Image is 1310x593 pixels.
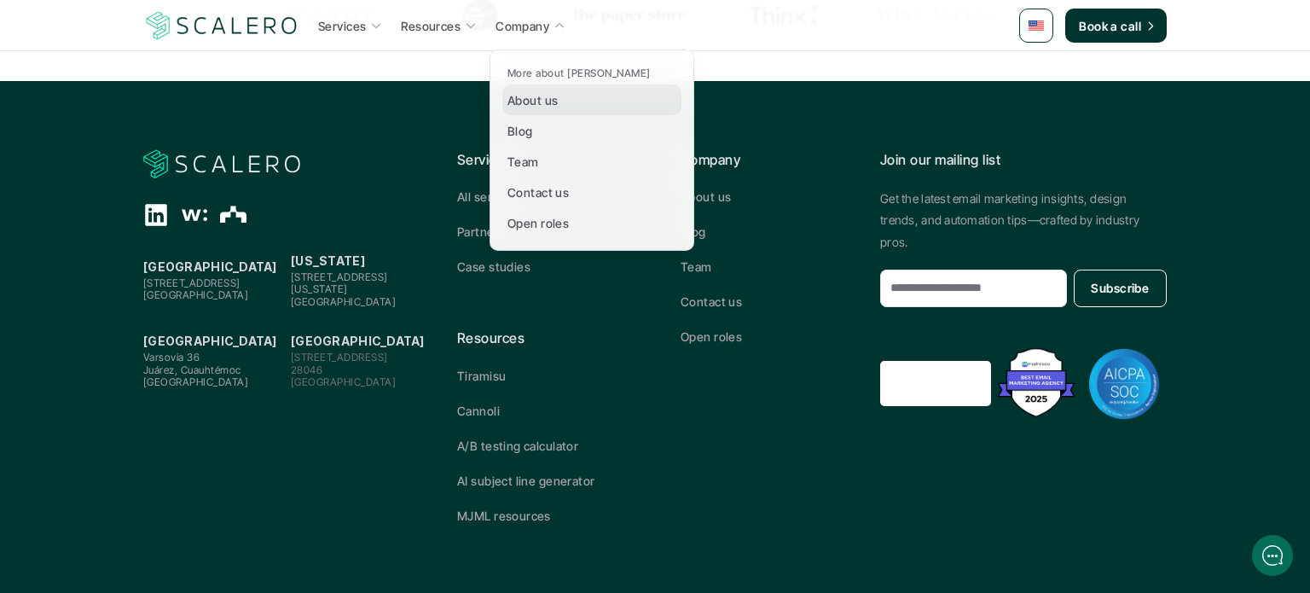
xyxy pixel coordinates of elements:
p: About us [681,188,731,206]
a: Book a call [1065,9,1167,43]
img: Best Email Marketing Agency 2025 - Recognized by Mailmodo [994,344,1079,421]
p: Contact us [507,183,569,201]
strong: [GEOGRAPHIC_DATA] [143,334,277,348]
p: Open roles [681,328,742,346]
span: [US_STATE][GEOGRAPHIC_DATA] [291,282,396,307]
a: About us [681,188,853,206]
p: Open roles [507,214,569,232]
p: Services [318,17,366,35]
a: Open roles [681,328,853,346]
a: Scalero company logotype [143,149,300,180]
p: AI subject line generator [457,472,595,490]
span: [STREET_ADDRESS] [143,276,241,289]
span: New conversation [110,121,205,135]
a: A/B testing calculator [457,437,629,455]
p: Resources [401,17,461,35]
p: Company [681,149,853,172]
p: [STREET_ADDRESS] 28046 [GEOGRAPHIC_DATA] [291,352,430,388]
a: Partners [457,223,629,241]
button: Subscribe [1074,270,1167,307]
p: Blog [507,122,533,140]
p: MJML resources [457,507,551,525]
p: A/B testing calculator [457,437,578,455]
p: Case studies [457,258,530,276]
p: Resources [457,328,629,350]
p: About us [507,91,558,109]
p: Tiramisu [457,367,506,385]
p: Contact us [681,293,742,311]
strong: [US_STATE] [291,253,365,268]
p: Team [507,153,539,171]
span: Varsovia 36 [143,351,200,363]
span: [GEOGRAPHIC_DATA] [143,288,248,301]
a: Scalero company logotype [143,10,300,41]
img: Scalero company logotype [143,148,300,181]
a: Cannoli [457,402,629,420]
p: Book a call [1079,17,1141,35]
a: About us [502,84,681,115]
a: AI subject line generator [457,472,629,490]
p: All services [457,188,521,206]
span: We run on Gist [142,483,216,494]
a: Contact us [502,177,681,207]
iframe: gist-messenger-bubble-iframe [1252,535,1293,576]
a: Tiramisu [457,367,629,385]
strong: [GEOGRAPHIC_DATA] [291,334,425,348]
button: New conversation [14,110,327,146]
a: All services [457,188,629,206]
a: Blog [681,223,853,241]
a: Team [681,258,853,276]
p: Subscribe [1091,279,1149,297]
p: Cannoli [457,402,500,420]
a: MJML resources [457,507,629,525]
a: Contact us [681,293,853,311]
p: More about [PERSON_NAME] [507,67,651,79]
p: Team [681,258,712,276]
a: Case studies [457,258,629,276]
strong: [GEOGRAPHIC_DATA] [143,259,277,274]
a: Team [502,146,681,177]
span: Juárez, Cuauhtémoc [143,363,241,376]
p: Join our mailing list [880,149,1167,172]
p: Get the latest email marketing insights, design trends, and automation tips—crafted by industry p... [880,188,1167,253]
span: [STREET_ADDRESS] [291,270,388,283]
img: Scalero company logotype [143,9,300,42]
span: [GEOGRAPHIC_DATA] [143,375,248,388]
p: Services [457,149,629,172]
p: Partners [457,223,505,241]
p: Blog [681,223,706,241]
p: Company [496,17,549,35]
a: Open roles [502,207,681,238]
a: Blog [502,115,681,146]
